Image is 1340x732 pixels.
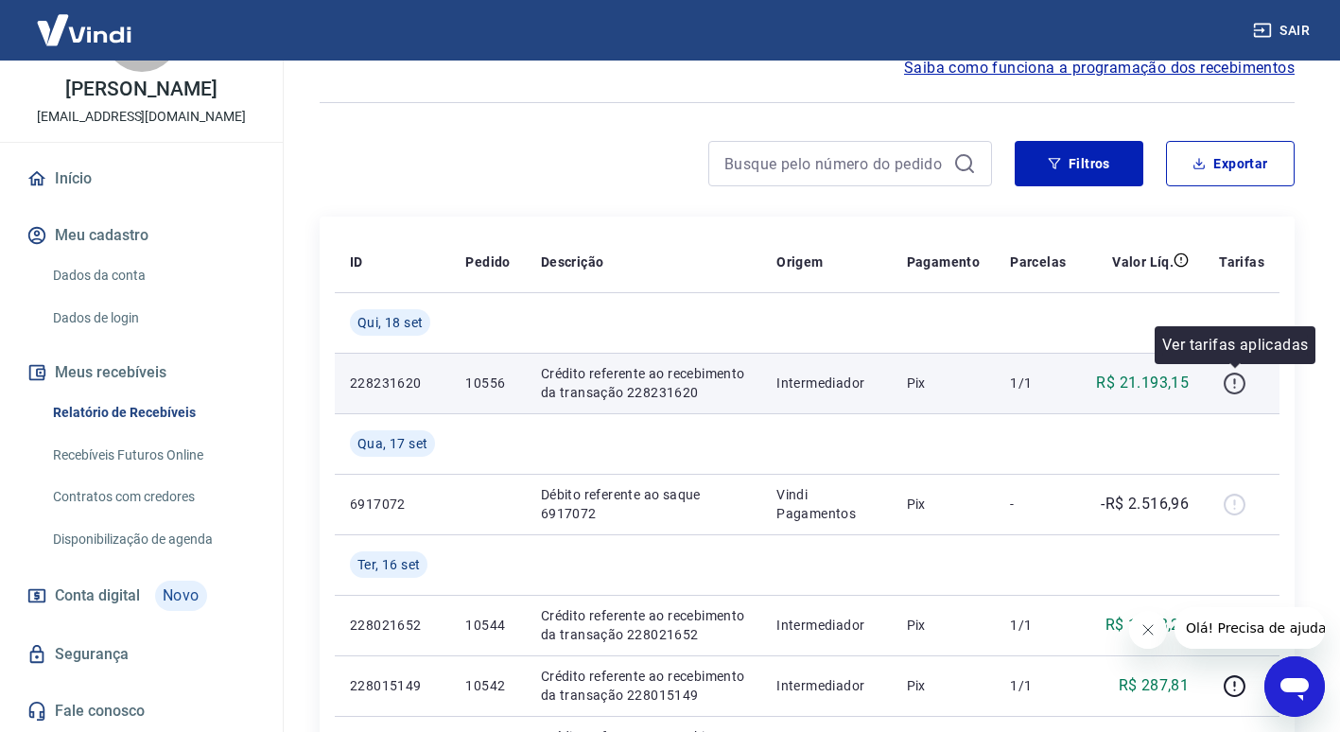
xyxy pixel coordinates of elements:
p: 1/1 [1010,676,1066,695]
p: 228015149 [350,676,435,695]
a: Disponibilização de agenda [45,520,260,559]
span: Ter, 16 set [357,555,420,574]
a: Recebíveis Futuros Online [45,436,260,475]
span: Qua, 17 set [357,434,427,453]
img: Vindi [23,1,146,59]
span: Novo [155,581,207,611]
p: R$ 287,81 [1119,674,1190,697]
a: Dados de login [45,299,260,338]
p: Pix [907,616,981,635]
p: Crédito referente ao recebimento da transação 228021652 [541,606,746,644]
p: Débito referente ao saque 6917072 [541,485,746,523]
p: Vindi Pagamentos [776,485,876,523]
p: - [1010,495,1066,514]
p: 228021652 [350,616,435,635]
iframe: Mensagem da empresa [1175,607,1325,649]
p: Crédito referente ao recebimento da transação 228015149 [541,667,746,705]
a: Saiba como funciona a programação dos recebimentos [904,57,1295,79]
a: Fale conosco [23,690,260,732]
p: [PERSON_NAME] [65,79,217,99]
p: 10556 [465,374,510,392]
p: 10542 [465,676,510,695]
a: Conta digitalNovo [23,573,260,619]
a: Relatório de Recebíveis [45,393,260,432]
iframe: Fechar mensagem [1129,611,1167,649]
p: Valor Líq. [1112,253,1174,271]
p: Parcelas [1010,253,1066,271]
p: Crédito referente ao recebimento da transação 228231620 [541,364,746,402]
button: Meus recebíveis [23,352,260,393]
p: R$ 1.693,20 [1105,614,1189,636]
input: Busque pelo número do pedido [724,149,946,178]
p: Pix [907,495,981,514]
p: 10544 [465,616,510,635]
button: Meu cadastro [23,215,260,256]
p: -R$ 2.516,96 [1101,493,1189,515]
a: Início [23,158,260,200]
a: Segurança [23,634,260,675]
p: [EMAIL_ADDRESS][DOMAIN_NAME] [37,107,246,127]
button: Exportar [1166,141,1295,186]
p: Origem [776,253,823,271]
p: Ver tarifas aplicadas [1162,334,1308,357]
button: Filtros [1015,141,1143,186]
p: Pix [907,374,981,392]
a: Dados da conta [45,256,260,295]
p: Tarifas [1219,253,1264,271]
a: Contratos com credores [45,478,260,516]
p: Descrição [541,253,604,271]
button: Sair [1249,13,1317,48]
p: 1/1 [1010,374,1066,392]
p: 1/1 [1010,616,1066,635]
p: R$ 21.193,15 [1096,372,1189,394]
p: Intermediador [776,616,876,635]
p: ID [350,253,363,271]
span: Olá! Precisa de ajuda? [11,13,159,28]
p: 6917072 [350,495,435,514]
p: Pix [907,676,981,695]
span: Conta digital [55,583,140,609]
iframe: Botão para abrir a janela de mensagens [1264,656,1325,717]
p: Intermediador [776,676,876,695]
p: Intermediador [776,374,876,392]
p: 228231620 [350,374,435,392]
p: Pagamento [907,253,981,271]
span: Qui, 18 set [357,313,423,332]
p: Pedido [465,253,510,271]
